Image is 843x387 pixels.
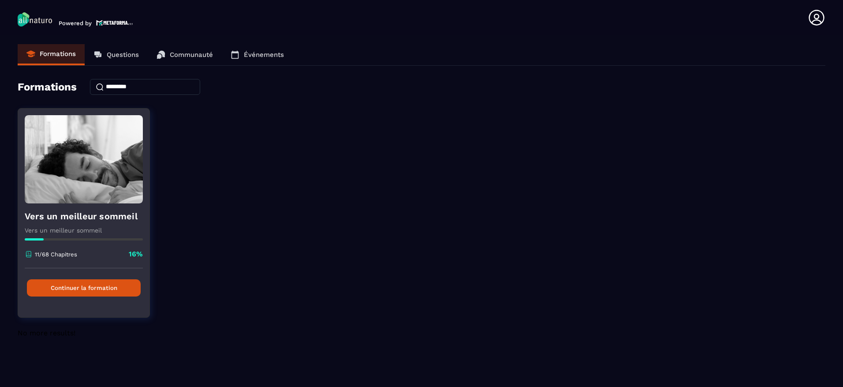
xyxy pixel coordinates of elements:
p: Questions [107,51,139,59]
a: Formations [18,44,85,65]
p: Événements [244,51,284,59]
h4: Vers un meilleur sommeil [25,210,143,222]
a: Événements [222,44,293,65]
a: Questions [85,44,148,65]
p: Vers un meilleur sommeil [25,227,143,234]
button: Continuer la formation [27,279,141,297]
p: Powered by [59,20,92,26]
h4: Formations [18,81,77,93]
p: Formations [40,50,76,58]
p: Communauté [170,51,213,59]
img: logo [96,19,133,26]
span: No more results! [18,329,75,337]
p: 16% [129,249,143,259]
a: formation-backgroundVers un meilleur sommeilVers un meilleur sommeil11/68 Chapitres16%Continuer l... [18,108,161,329]
img: logo-branding [18,12,52,26]
a: Communauté [148,44,222,65]
p: 11/68 Chapitres [35,251,77,258]
img: formation-background [25,115,143,203]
